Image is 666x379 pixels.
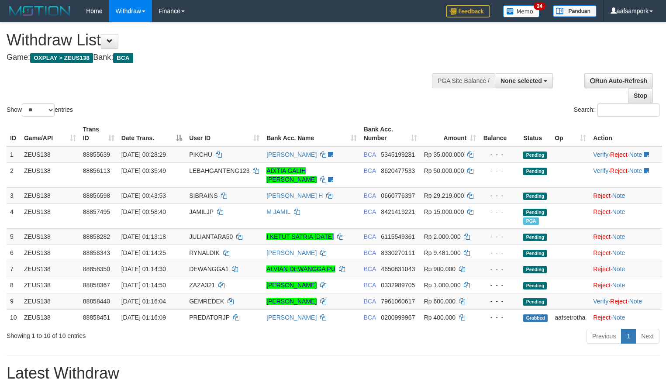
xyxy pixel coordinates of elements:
span: Rp 29.219.000 [424,192,464,199]
a: Reject [593,192,611,199]
a: Verify [593,167,608,174]
td: aafsetrotha [551,309,590,325]
span: JULIANTARA50 [189,233,233,240]
span: Rp 1.000.000 [424,282,461,289]
a: Note [612,282,625,289]
td: 8 [7,277,21,293]
input: Search: [597,103,659,117]
span: [DATE] 00:28:29 [121,151,166,158]
span: 88858343 [83,249,110,256]
th: ID [7,121,21,146]
span: None selected [500,77,542,84]
span: Copy 8421419221 to clipboard [381,208,415,215]
div: Showing 1 to 10 of 10 entries [7,328,271,340]
span: Pending [523,282,547,289]
a: Reject [593,249,611,256]
span: Rp 50.000.000 [424,167,464,174]
span: BCA [364,233,376,240]
span: Rp 35.000.000 [424,151,464,158]
a: Reject [593,314,611,321]
a: 1 [621,329,636,344]
a: ADITIA GALIH [PERSON_NAME] [266,167,317,183]
a: Note [629,298,642,305]
a: Note [629,151,642,158]
a: Reject [593,233,611,240]
a: Previous [587,329,621,344]
td: · [590,187,662,203]
td: ZEUS138 [21,261,79,277]
span: Rp 400.000 [424,314,456,321]
span: Rp 9.481.000 [424,249,461,256]
td: 9 [7,293,21,309]
span: Pending [523,209,547,216]
th: Balance [480,121,520,146]
td: ZEUS138 [21,146,79,163]
div: - - - [483,313,516,322]
span: PIKCHU [189,151,212,158]
a: I KETUT SATRIA [DATE] [266,233,334,240]
div: - - - [483,281,516,289]
td: · · [590,293,662,309]
td: · · [590,162,662,187]
span: Copy 6115549361 to clipboard [381,233,415,240]
span: Copy 0332989705 to clipboard [381,282,415,289]
div: PGA Site Balance / [432,73,495,88]
span: OXPLAY > ZEUS138 [30,53,93,63]
span: Copy 8330270111 to clipboard [381,249,415,256]
span: [DATE] 01:14:25 [121,249,166,256]
span: Pending [523,234,547,241]
th: Amount: activate to sort column ascending [421,121,480,146]
span: BCA [364,249,376,256]
th: Trans ID: activate to sort column ascending [79,121,118,146]
td: 7 [7,261,21,277]
span: 88856113 [83,167,110,174]
span: Pending [523,152,547,159]
a: Stop [628,88,653,103]
span: Grabbed [523,314,548,322]
label: Show entries [7,103,73,117]
td: 4 [7,203,21,228]
th: Bank Acc. Name: activate to sort column ascending [263,121,360,146]
span: Marked by aaftanly [523,217,538,225]
a: M JAMIL [266,208,290,215]
a: Next [635,329,659,344]
span: Rp 600.000 [424,298,456,305]
td: ZEUS138 [21,309,79,325]
td: · [590,277,662,293]
span: BCA [364,151,376,158]
span: 88856598 [83,192,110,199]
td: · [590,261,662,277]
td: 2 [7,162,21,187]
span: BCA [113,53,133,63]
span: Copy 7961060617 to clipboard [381,298,415,305]
a: Verify [593,151,608,158]
span: [DATE] 01:16:04 [121,298,166,305]
td: 1 [7,146,21,163]
a: [PERSON_NAME] [266,249,317,256]
h4: Game: Bank: [7,53,435,62]
td: 6 [7,245,21,261]
a: Run Auto-Refresh [584,73,653,88]
td: ZEUS138 [21,293,79,309]
select: Showentries [22,103,55,117]
span: 34 [534,2,545,10]
span: Copy 8620477533 to clipboard [381,167,415,174]
span: Copy 4650631043 to clipboard [381,265,415,272]
a: Note [612,192,625,199]
span: Copy 5345199281 to clipboard [381,151,415,158]
span: [DATE] 01:14:50 [121,282,166,289]
div: - - - [483,191,516,200]
td: 5 [7,228,21,245]
span: Pending [523,298,547,306]
span: 88858350 [83,265,110,272]
span: 88858282 [83,233,110,240]
img: Button%20Memo.svg [503,5,540,17]
span: BCA [364,167,376,174]
a: Note [612,249,625,256]
a: Reject [593,208,611,215]
a: Reject [610,167,628,174]
span: GEMREDEK [189,298,224,305]
h1: Withdraw List [7,31,435,49]
div: - - - [483,248,516,257]
div: - - - [483,265,516,273]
